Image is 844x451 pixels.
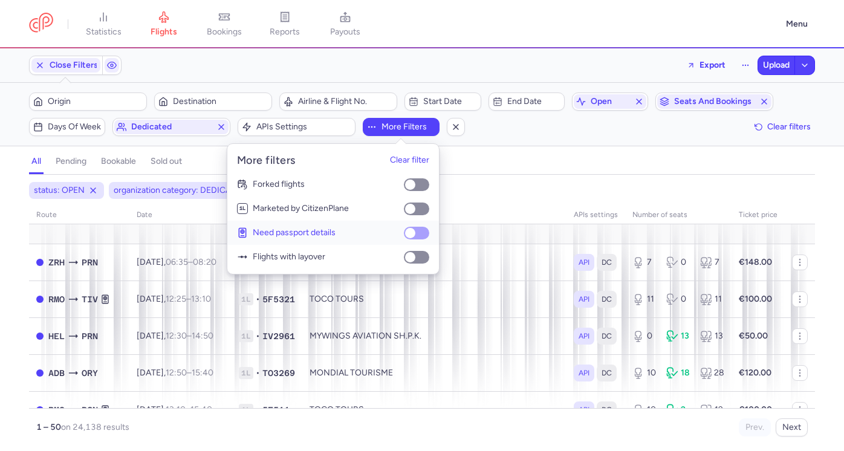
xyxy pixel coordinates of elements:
button: Dedicated [112,118,230,136]
div: 11 [700,293,724,305]
span: 5F5321 [262,293,295,305]
span: End date [507,97,560,106]
button: Start date [404,92,481,111]
span: Days of week [48,122,101,132]
button: Destination [154,92,272,111]
button: Clear filters [750,118,815,136]
a: statistics [73,11,134,37]
button: Menu [779,13,815,36]
h4: all [31,156,41,167]
a: CitizenPlane red outlined logo [29,13,53,35]
span: [DATE], [137,368,213,378]
span: Marketed by CitizenPlane [253,201,397,216]
button: open [572,92,648,111]
td: TOCO TOURS [302,281,566,317]
span: TO3269 [262,367,295,379]
span: – [166,331,213,341]
span: Upload [763,60,790,70]
span: Destination [173,97,268,106]
div: 18 [666,367,690,379]
span: • [256,367,260,379]
span: 1L [239,293,253,305]
span: Pristina International, Pristina, Kosovo [82,256,98,269]
div: 10 [632,367,657,379]
span: status: OPEN [34,184,85,196]
a: flights [134,11,194,37]
span: More filters [381,122,435,132]
time: 12:50 [166,368,187,378]
span: [DATE], [137,404,212,415]
strong: €148.00 [739,257,772,267]
span: Airline & Flight No. [298,97,393,106]
h5: More filters [237,154,295,167]
span: 1L [239,330,253,342]
time: 15:40 [190,404,212,415]
div: 11 [632,293,657,305]
time: 13:10 [191,294,211,304]
span: 1L [237,203,248,214]
span: – [166,294,211,304]
span: Seats and bookings [674,97,755,106]
span: 1L [239,367,253,379]
span: – [166,368,213,378]
span: Pristina International, Pristina, Kosovo [82,329,98,343]
span: flights [151,27,177,37]
th: number of seats [625,206,732,224]
a: bookings [194,11,255,37]
span: API [579,404,589,416]
span: API [579,367,589,379]
span: Start date [423,97,476,106]
span: Flights with layover [253,250,397,264]
span: payouts [330,27,360,37]
button: Origin [29,92,147,111]
strong: €100.00 [739,294,772,304]
time: 13:10 [166,404,186,415]
div: 13 [700,330,724,342]
strong: €100.00 [739,404,772,415]
h4: bookable [101,156,136,167]
span: Orly, Paris, France [82,366,98,380]
h4: sold out [151,156,182,167]
span: [DATE], [137,257,216,267]
button: Close Filters [30,56,102,74]
span: Zurich, Zürich, Switzerland [48,256,65,269]
span: Dedicated [131,122,212,132]
span: on 24,138 results [61,422,129,432]
span: API [579,330,589,342]
span: [DATE], [137,294,211,304]
span: Tivat, Tivat, Montenegro [82,293,98,306]
span: Origin [48,97,143,106]
span: Adnan Menderes Airport, İzmir, Turkey [48,366,65,380]
div: 12 [700,404,724,416]
div: 10 [632,404,657,416]
span: Forked flights [253,177,397,192]
button: End date [489,92,565,111]
span: Chișinău International Airport, Chişinău, Moldova, Republic of [48,403,65,417]
span: – [166,404,212,415]
div: 13 [666,330,690,342]
button: Seats and bookings [655,92,773,111]
span: bookings [207,27,242,37]
button: Prev. [739,418,771,436]
span: Clear filters [767,122,811,131]
span: [DATE], [137,331,213,341]
time: 06:35 [166,257,188,267]
span: Need passport details [253,225,397,240]
span: – [166,257,216,267]
button: More filters [363,118,439,136]
button: Days of week [29,118,105,136]
div: 28 [700,367,724,379]
strong: €50.00 [739,331,768,341]
span: APIs settings [256,122,351,132]
span: API [579,293,589,305]
time: 12:30 [166,331,187,341]
time: 14:50 [192,331,213,341]
button: Upload [758,56,794,74]
div: 0 [632,330,657,342]
span: • [256,404,260,416]
button: Next [776,418,808,436]
div: 0 [666,293,690,305]
div: 7 [632,256,657,268]
span: • [256,330,260,342]
div: 7 [700,256,724,268]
